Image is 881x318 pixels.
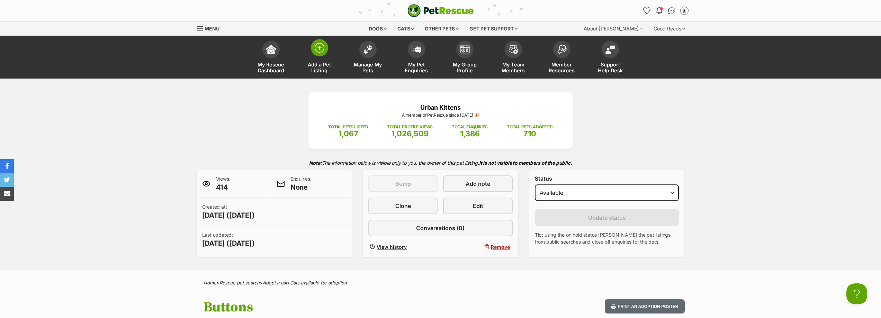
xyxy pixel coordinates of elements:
[416,224,465,232] span: Conversations (0)
[392,37,441,79] a: My Pet Enquiries
[579,22,647,36] div: About [PERSON_NAME]
[319,112,563,118] p: A member of PetRescue since [DATE] 🎉
[204,299,496,315] h1: Buttons
[649,22,690,36] div: Good Reads
[605,299,684,314] button: Print an adoption poster
[368,242,438,252] a: View history
[407,4,474,17] a: PetRescue
[202,203,255,220] p: Created at:
[295,37,344,79] a: Add a Pet Listing
[290,182,312,192] span: None
[202,210,255,220] span: [DATE] ([DATE])
[393,22,419,36] div: Cats
[479,160,572,166] strong: It is not visible to members of the public.
[216,175,231,192] p: Views:
[535,209,679,226] button: Update status
[473,202,483,210] span: Edit
[339,129,358,138] span: 1,067
[263,280,287,285] a: Adopt a cat
[535,175,679,182] label: Status
[509,45,518,54] img: team-members-icon-5396bd8760b3fe7c0b43da4ab00e1e3bb1a5d9ba89233759b79545d2d3fc5d0d.svg
[443,198,512,214] a: Edit
[392,129,429,138] span: 1,026,509
[363,45,373,54] img: manage-my-pets-icon-02211641906a0b7f246fdf0571729dbe1e7629f14944591b6c1af311fb30b64b.svg
[588,213,626,222] span: Update status
[204,280,216,285] a: Home
[491,243,510,251] span: Remove
[290,280,347,285] a: Cats available for adoption
[315,43,324,53] img: add-pet-listing-icon-0afa8454b4691262ce3f59096e99ab1cd57d4a30225e0717b998d2c9b9846f56.svg
[641,5,690,16] ul: Account quick links
[395,180,411,188] span: Bump
[266,45,276,54] img: dashboard-icon-eb2f2d2d3e046f16d808141f083e7271f6b2e854fb5c12c21221c1fb7104beca.svg
[395,202,411,210] span: Clone
[387,124,433,130] p: TOTAL PROFILE VIEWS
[304,62,335,73] span: Add a Pet Listing
[202,238,255,248] span: [DATE] ([DATE])
[466,180,490,188] span: Add note
[605,45,615,54] img: help-desk-icon-fdf02630f3aa405de69fd3d07c3f3aa587a6932b1a1747fa1d2bba05be0121f9.svg
[460,45,470,54] img: group-profile-icon-3fa3cf56718a62981997c0bc7e787c4b2cf8bcc04b72c1350f741eb67cf2f40e.svg
[557,45,567,54] img: member-resources-icon-8e73f808a243e03378d46382f2149f9095a855e16c252ad45f914b54edf8863c.svg
[205,26,219,31] span: Menu
[535,231,679,245] p: Tip: using the on hold status [PERSON_NAME] the pet listings from public searches and close off e...
[216,182,231,192] span: 414
[546,62,577,73] span: Member Resources
[319,103,563,112] p: Urban Kittens
[309,160,322,166] strong: Note:
[666,5,677,16] a: Conversations
[443,242,512,252] button: Remove
[443,175,512,192] a: Add note
[679,5,690,16] button: My account
[452,124,487,130] p: TOTAL ENQUIRIES
[420,22,464,36] div: Other pets
[197,22,224,34] a: Menu
[377,243,407,251] span: View history
[368,198,438,214] a: Clone
[656,7,662,14] img: notifications-46538b983faf8c2785f20acdc204bb7945ddae34d4c08c2a6579f10ce5e182be.svg
[507,124,553,130] p: TOTAL PETS ADOPTED
[538,37,586,79] a: Member Resources
[368,220,513,236] a: Conversations (0)
[368,175,438,192] button: Bump
[255,62,287,73] span: My Rescue Dashboard
[654,5,665,16] button: Notifications
[412,46,421,53] img: pet-enquiries-icon-7e3ad2cf08bfb03b45e93fb7055b45f3efa6380592205ae92323e6603595dc1f.svg
[344,37,392,79] a: Manage My Pets
[202,231,255,248] p: Last updated:
[247,37,295,79] a: My Rescue Dashboard
[668,7,675,14] img: chat-41dd97257d64d25036548639549fe6c8038ab92f7586957e7f3b1b290dea8141.svg
[186,280,695,285] div: > > >
[641,5,653,16] a: Favourites
[401,62,432,73] span: My Pet Enquiries
[489,37,538,79] a: My Team Members
[681,7,688,14] img: Urban Kittens Rescue Group profile pic
[595,62,626,73] span: Support Help Desk
[364,22,392,36] div: Dogs
[523,129,536,138] span: 710
[465,22,522,36] div: Get pet support
[846,283,867,304] iframe: Help Scout Beacon - Open
[197,156,685,170] p: The information below is visible only to you, the owner of this pet listing.
[328,124,368,130] p: TOTAL PETS LISTED
[498,62,529,73] span: My Team Members
[441,37,489,79] a: My Group Profile
[352,62,384,73] span: Manage My Pets
[460,129,480,138] span: 1,386
[449,62,480,73] span: My Group Profile
[586,37,635,79] a: Support Help Desk
[290,175,312,192] p: Enquiries:
[407,4,474,17] img: logo-cat-932fe2b9b8326f06289b0f2fb663e598f794de774fb13d1741a6617ecf9a85b4.svg
[219,280,260,285] a: Rescue pet search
